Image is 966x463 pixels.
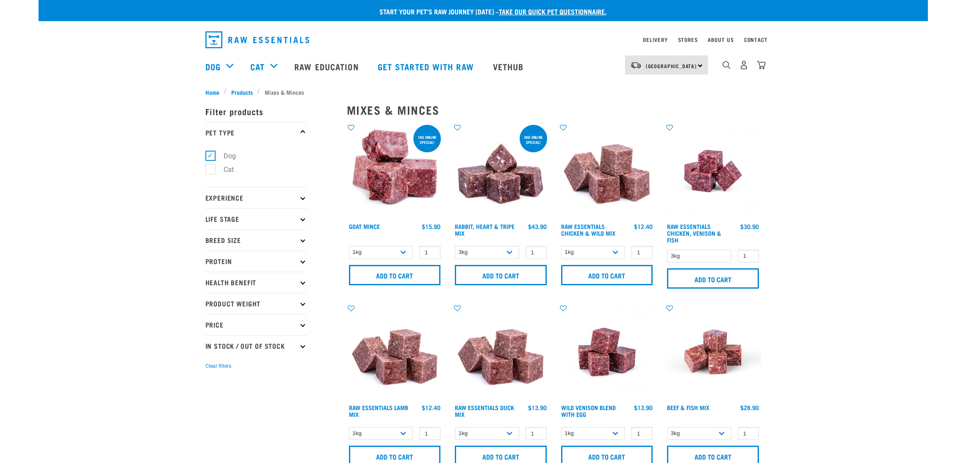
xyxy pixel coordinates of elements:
[205,208,307,229] p: Life Stage
[528,223,547,230] div: $43.90
[286,50,369,83] a: Raw Education
[205,88,224,96] a: Home
[708,38,733,41] a: About Us
[738,427,759,440] input: 1
[347,103,761,116] h2: Mixes & Minces
[484,50,534,83] a: Vethub
[210,164,237,175] label: Cat
[559,123,655,219] img: Pile Of Cubed Chicken Wild Meat Mix
[667,268,759,289] input: Add to cart
[667,406,709,409] a: Beef & Fish Mix
[205,293,307,314] p: Product Weight
[39,50,928,83] nav: dropdown navigation
[744,38,768,41] a: Contact
[631,246,653,259] input: 1
[231,88,253,96] span: Products
[227,88,257,96] a: Products
[422,223,440,230] div: $15.90
[740,223,759,230] div: $30.90
[630,61,642,69] img: van-moving.png
[205,251,307,272] p: Protein
[347,304,443,400] img: ?1041 RE Lamb Mix 01
[205,272,307,293] p: Health Benefit
[738,250,759,263] input: 1
[739,61,748,69] img: user.png
[455,406,514,416] a: Raw Essentials Duck Mix
[722,61,731,69] img: home-icon-1@2x.png
[646,64,697,67] span: [GEOGRAPHIC_DATA]
[526,427,547,440] input: 1
[413,131,441,149] div: 1kg online special!
[422,404,440,411] div: $12.40
[205,362,231,370] button: Clear filters
[499,9,606,13] a: take our quick pet questionnaire.
[528,404,547,411] div: $13.90
[349,406,408,416] a: Raw Essentials Lamb Mix
[419,427,440,440] input: 1
[453,304,549,400] img: ?1041 RE Lamb Mix 01
[205,335,307,356] p: In Stock / Out Of Stock
[634,223,653,230] div: $12.40
[205,122,307,143] p: Pet Type
[205,314,307,335] p: Price
[520,131,547,149] div: 3kg online special!
[665,304,761,400] img: Beef Mackerel 1
[678,38,698,41] a: Stores
[205,187,307,208] p: Experience
[561,406,616,416] a: Wild Venison Blend with Egg
[561,265,653,285] input: Add to cart
[210,151,239,161] label: Dog
[665,123,761,219] img: Chicken Venison mix 1655
[631,427,653,440] input: 1
[634,404,653,411] div: $13.90
[45,6,934,17] p: Start your pet’s raw journey [DATE] –
[561,225,615,234] a: Raw Essentials Chicken & Wild Mix
[205,31,309,48] img: Raw Essentials Logo
[559,304,655,400] img: Venison Egg 1616
[349,225,380,228] a: Goat Mince
[453,123,549,219] img: 1175 Rabbit Heart Tripe Mix 01
[369,50,484,83] a: Get started with Raw
[643,38,667,41] a: Delivery
[347,123,443,219] img: 1077 Wild Goat Mince 01
[526,246,547,259] input: 1
[205,60,221,73] a: Dog
[455,265,547,285] input: Add to cart
[205,229,307,251] p: Breed Size
[205,88,219,96] span: Home
[205,88,761,96] nav: breadcrumbs
[667,225,721,241] a: Raw Essentials Chicken, Venison & Fish
[199,28,768,52] nav: dropdown navigation
[757,61,766,69] img: home-icon@2x.png
[205,101,307,122] p: Filter products
[419,246,440,259] input: 1
[740,404,759,411] div: $28.90
[349,265,441,285] input: Add to cart
[455,225,515,234] a: Rabbit, Heart & Tripe Mix
[250,60,265,73] a: Cat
